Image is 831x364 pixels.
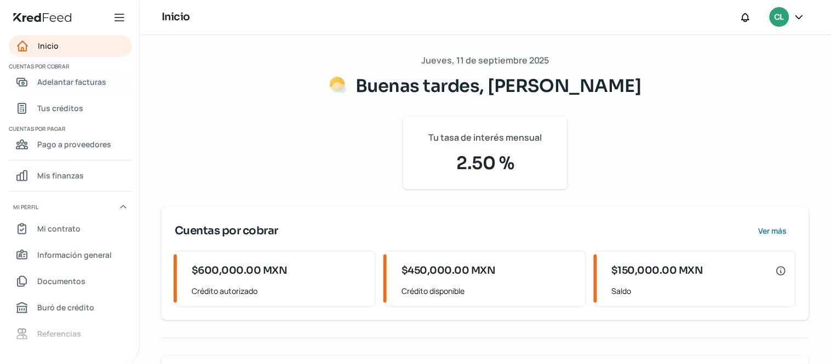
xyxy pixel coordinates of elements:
span: Ver más [759,227,787,235]
span: Pago a proveedores [37,137,111,151]
span: Tus créditos [37,101,83,115]
span: Crédito disponible [402,284,576,298]
span: $150,000.00 MXN [612,263,704,278]
a: Información general [9,244,132,266]
span: $450,000.00 MXN [402,263,496,278]
span: Cuentas por cobrar [9,61,130,71]
span: Cuentas por pagar [9,124,130,134]
span: Mi contrato [37,222,81,235]
span: Documentos [37,274,85,288]
a: Adelantar facturas [9,71,132,93]
a: Buró de crédito [9,297,132,319]
span: Saldo [612,284,787,298]
button: Ver más [749,220,796,242]
span: Adelantar facturas [37,75,106,89]
span: Tu tasa de interés mensual [429,130,542,146]
a: Inicio [9,35,132,57]
a: Mi contrato [9,218,132,240]
img: Saludos [329,76,347,94]
span: Mi perfil [13,202,38,212]
a: Pago a proveedores [9,134,132,155]
span: Jueves, 11 de septiembre 2025 [421,53,549,68]
span: Cuentas por cobrar [175,223,278,239]
span: Buró de crédito [37,301,94,314]
span: Información general [37,248,112,262]
span: Crédito autorizado [192,284,366,298]
h1: Inicio [162,9,190,25]
span: 2.50 % [416,150,554,176]
span: Referencias [37,327,81,340]
span: Mis finanzas [37,169,84,182]
a: Documentos [9,270,132,292]
a: Mis finanzas [9,165,132,187]
span: Buenas tardes, [PERSON_NAME] [356,75,641,97]
a: Referencias [9,323,132,345]
span: CL [775,11,784,24]
a: Tus créditos [9,97,132,119]
span: Inicio [38,39,59,53]
span: $600,000.00 MXN [192,263,288,278]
